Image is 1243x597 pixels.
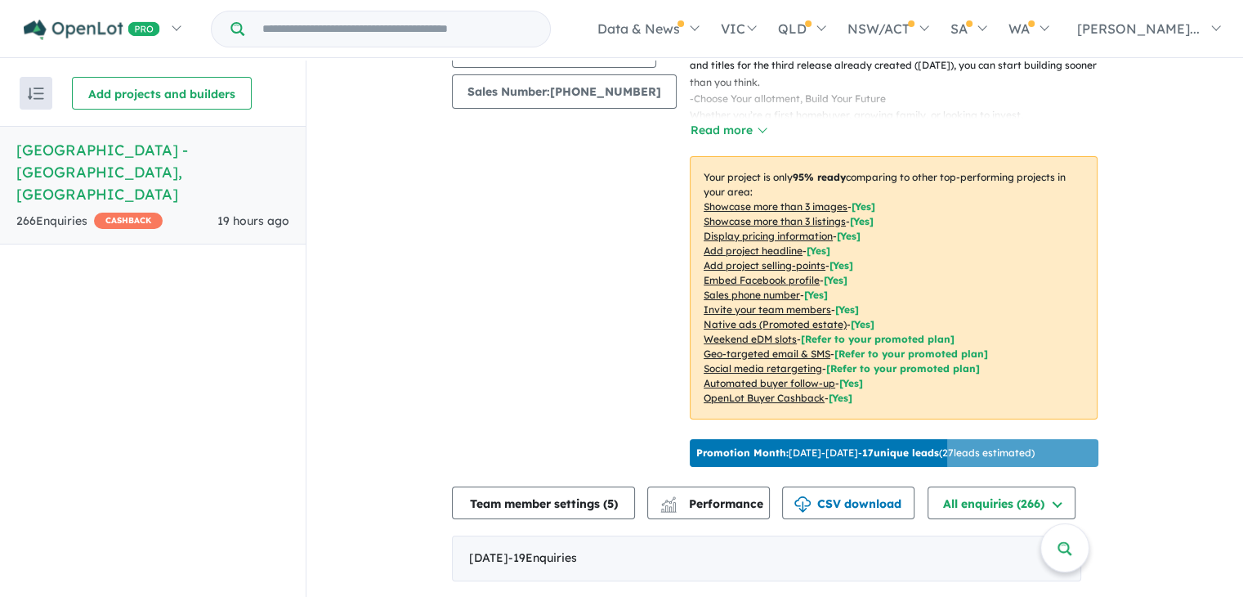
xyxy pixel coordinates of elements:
[663,496,763,511] span: Performance
[690,121,767,140] button: Read more
[508,550,577,565] span: - 19 Enquir ies
[217,213,289,228] span: 19 hours ago
[829,392,852,404] span: [Yes]
[704,392,825,404] u: OpenLot Buyer Cashback
[862,447,939,459] b: 17 unique leads
[794,496,811,513] img: download icon
[837,230,861,242] span: [ Yes ]
[704,245,803,257] u: Add project headline
[835,303,859,316] span: [ Yes ]
[852,200,875,213] span: [ Yes ]
[928,487,1075,519] button: All enquiries (266)
[807,245,830,257] span: [ Yes ]
[16,212,163,231] div: 266 Enquir ies
[850,215,874,227] span: [ Yes ]
[834,348,988,360] span: [Refer to your promoted plan]
[704,289,800,301] u: Sales phone number
[94,213,163,229] span: CASHBACK
[696,447,789,459] b: Promotion Month:
[647,487,770,519] button: Performance
[72,77,252,110] button: Add projects and builders
[704,230,833,242] u: Display pricing information
[793,171,846,183] b: 95 % ready
[704,377,835,389] u: Automated buyer follow-up
[661,496,676,505] img: line-chart.svg
[829,259,853,272] span: [ Yes ]
[704,274,820,286] u: Embed Facebook profile
[607,496,614,511] span: 5
[704,303,831,316] u: Invite your team members
[704,215,846,227] u: Showcase more than 3 listings
[804,289,828,301] span: [ Yes ]
[248,11,547,47] input: Try estate name, suburb, builder or developer
[704,362,822,375] u: Social media retargeting
[704,200,847,213] u: Showcase more than 3 images
[28,88,44,100] img: sort.svg
[826,362,980,375] span: [Refer to your promoted plan]
[452,487,635,519] button: Team member settings (5)
[452,536,1081,581] div: [DATE]
[704,318,847,330] u: Native ads (Promoted estate)
[696,446,1035,460] p: [DATE] - [DATE] - ( 27 leads estimated)
[824,274,847,286] span: [ Yes ]
[690,156,1098,420] p: Your project is only comparing to other top-performing projects in your area: - - - - - - - - - -...
[782,487,914,519] button: CSV download
[1077,20,1200,37] span: [PERSON_NAME]...
[704,348,830,360] u: Geo-targeted email & SMS
[660,502,677,513] img: bar-chart.svg
[839,377,863,389] span: [Yes]
[24,20,160,40] img: Openlot PRO Logo White
[452,74,677,109] button: Sales Number:[PHONE_NUMBER]
[690,91,1111,158] p: - Choose Your allotment, Build Your Future Whether you’re a first homebuyer, growing family, or l...
[704,333,797,345] u: Weekend eDM slots
[704,259,825,272] u: Add project selling-points
[16,139,289,205] h5: [GEOGRAPHIC_DATA] - [GEOGRAPHIC_DATA] , [GEOGRAPHIC_DATA]
[801,333,955,345] span: [Refer to your promoted plan]
[851,318,874,330] span: [Yes]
